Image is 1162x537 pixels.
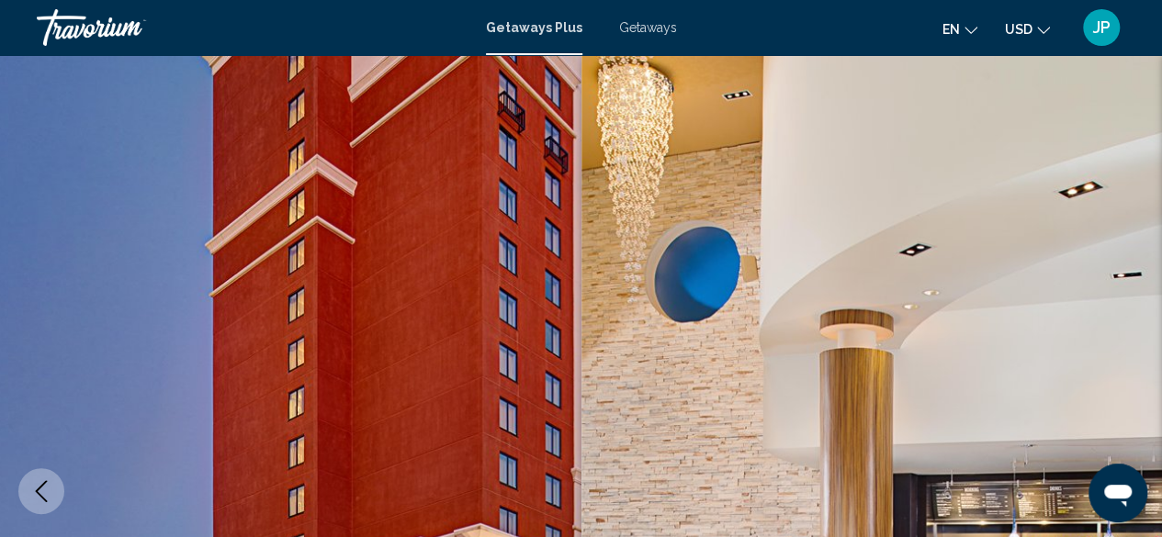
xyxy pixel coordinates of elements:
[1005,22,1032,37] span: USD
[37,9,468,46] a: Travorium
[942,22,960,37] span: en
[619,20,677,35] a: Getaways
[942,16,977,42] button: Change language
[1005,16,1050,42] button: Change currency
[18,468,64,514] button: Previous image
[486,20,582,35] a: Getaways Plus
[1093,18,1111,37] span: JP
[1089,464,1147,522] iframe: Button to launch messaging window
[1077,8,1125,47] button: User Menu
